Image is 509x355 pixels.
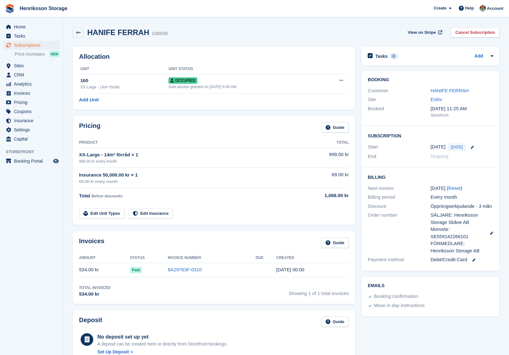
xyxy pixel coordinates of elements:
[451,27,500,38] a: Cancel Subscription
[79,238,104,248] h2: Invoices
[3,89,60,98] a: menu
[368,185,430,192] div: Next invoice
[431,97,442,102] a: Eslöv
[3,107,60,116] a: menu
[169,64,319,74] th: Unit Status
[431,185,493,192] div: [DATE] ( )
[431,105,493,112] div: [DATE] 11:25 AM
[374,302,425,310] div: Move in day instructions
[434,5,446,11] span: Create
[480,5,486,11] img: Isak Martinelle
[14,135,52,143] span: Capital
[14,80,52,88] span: Analytics
[368,256,430,263] div: Payment method
[168,253,256,263] th: Invoice Number
[79,96,99,104] a: Add Unit
[431,112,493,118] div: Storefront
[14,125,52,134] span: Settings
[97,341,228,347] p: A deposit can be created here or directly from Storefront bookings.
[368,203,430,210] div: Discount
[368,212,430,254] div: Order number
[3,135,60,143] a: menu
[321,122,349,133] a: Guide
[368,153,430,160] div: End
[14,157,52,165] span: Booking Portal
[487,5,503,12] span: Account
[169,84,319,90] div: Auto access granted on [DATE] 6:00 AM
[79,178,293,185] div: 69.00 kr every month
[293,147,349,167] td: 999.00 kr
[79,171,293,179] div: Insurance 50,000.00 kr × 1
[49,51,60,57] div: NEW
[79,263,130,277] td: 534.00 kr
[431,212,484,254] span: SÄLJARE: Henriksson Storage Skåne AB MomsNr: SE559142266101 FÖRMEDLARE: Henriksson Storage AB
[368,194,430,201] div: Billing period
[448,143,466,151] span: [DATE]
[80,84,169,90] div: XX-Large - 14m² förråd
[79,291,111,298] div: 534.00 kr
[368,96,430,103] div: Site
[368,174,493,180] h2: Billing
[431,203,493,210] div: Öppningserbjudande - 3 mån
[14,107,52,116] span: Coupons
[6,149,63,155] span: Storefront
[431,88,469,93] a: HANIFE FERRAH
[375,53,388,59] h2: Tasks
[14,89,52,98] span: Invoices
[152,30,168,37] div: 106938
[14,70,52,79] span: CRM
[465,5,474,11] span: Help
[5,4,15,13] img: stora-icon-8386f47178a22dfd0bd8f6a31ec36ba5ce8667c1dd55bd0f319d3a0aa187defe.svg
[276,267,304,272] time: 2025-09-17 22:00:48 UTC
[3,157,60,165] a: menu
[431,256,493,263] div: Debit/Credit Card
[130,267,142,273] span: Paid
[14,41,52,50] span: Subscriptions
[52,157,60,165] a: Preview store
[15,51,60,57] a: Price increases NEW
[3,41,60,50] a: menu
[14,61,52,70] span: Sites
[431,143,445,151] time: 2025-09-17 22:00:00 UTC
[79,138,293,148] th: Product
[368,283,493,288] h2: Emails
[374,293,418,300] div: Booking confirmation
[3,116,60,125] a: menu
[79,53,349,60] h2: Allocation
[3,98,60,107] a: menu
[3,22,60,31] a: menu
[3,80,60,88] a: menu
[79,208,125,219] a: Edit Unit Types
[368,143,430,151] div: Start
[431,153,449,159] span: Ongoing
[390,53,397,59] div: 0
[368,77,493,82] h2: Booking
[79,285,111,291] div: Total Invoiced
[293,138,349,148] th: Total
[408,29,436,36] span: View on Stripe
[79,193,90,198] span: Total
[169,77,197,84] span: Occupied
[431,194,493,201] div: Every month
[15,51,45,57] span: Price increases
[130,253,168,263] th: Status
[3,70,60,79] a: menu
[91,194,122,198] span: Before discounts
[276,253,349,263] th: Created
[14,32,52,40] span: Tasks
[475,53,483,60] a: Add
[368,132,493,139] h2: Subscription
[321,316,349,327] a: Guide
[79,253,130,263] th: Amount
[368,87,430,94] div: Customer
[17,3,70,14] a: Henriksson Storage
[293,192,349,199] div: 1,068.00 kr
[14,116,52,125] span: Insurance
[3,125,60,134] a: menu
[255,253,276,263] th: Due
[128,208,173,219] a: Edit Insurance
[80,77,169,84] div: 160
[368,105,430,118] div: Booked
[97,333,228,341] div: No deposit set up yet
[14,98,52,107] span: Pricing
